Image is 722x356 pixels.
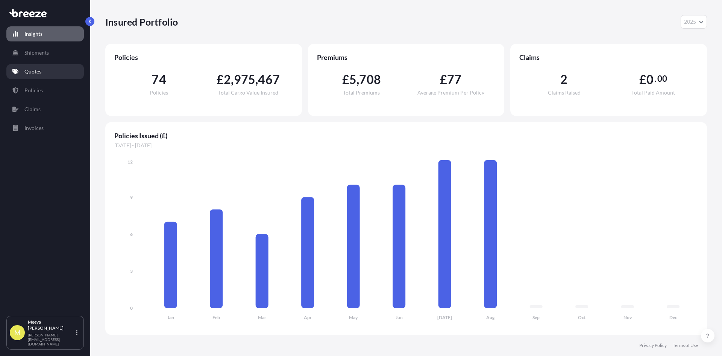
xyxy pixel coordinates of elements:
tspan: Sep [532,315,540,320]
p: Shipments [24,49,49,57]
tspan: 6 [130,231,133,237]
a: Shipments [6,45,84,60]
span: Total Paid Amount [631,90,675,95]
tspan: Dec [669,315,677,320]
a: Invoices [6,121,84,136]
button: Year Selector [681,15,707,29]
tspan: Feb [212,315,220,320]
span: 00 [657,76,667,82]
p: Invoices [24,124,44,132]
p: Policies [24,87,43,94]
a: Policies [6,83,84,98]
a: Quotes [6,64,84,79]
span: Average Premium Per Policy [417,90,484,95]
span: , [255,73,258,86]
span: Policies [150,90,168,95]
span: 2 [560,73,567,86]
span: , [356,73,359,86]
tspan: 9 [130,194,133,200]
span: 467 [258,73,280,86]
p: [PERSON_NAME][EMAIL_ADDRESS][DOMAIN_NAME] [28,333,74,346]
span: £ [342,73,349,86]
span: Policies Issued (£) [114,131,698,140]
span: 975 [234,73,256,86]
p: Insights [24,30,42,38]
span: 77 [447,73,461,86]
p: Insured Portfolio [105,16,178,28]
p: Quotes [24,68,41,75]
span: Total Premiums [343,90,380,95]
tspan: Nov [623,315,632,320]
tspan: Mar [258,315,266,320]
span: 0 [646,73,654,86]
span: Policies [114,53,293,62]
span: £ [217,73,224,86]
span: Total Cargo Value Insured [218,90,278,95]
span: £ [440,73,447,86]
span: Premiums [317,53,496,62]
a: Terms of Use [673,342,698,348]
tspan: May [349,315,358,320]
span: [DATE] - [DATE] [114,142,698,149]
span: 2 [224,73,231,86]
span: 74 [152,73,166,86]
tspan: Oct [578,315,586,320]
tspan: Jan [167,315,174,320]
p: Meeya [PERSON_NAME] [28,319,74,331]
span: . [655,76,657,82]
span: 2025 [684,18,696,26]
span: 708 [359,73,381,86]
tspan: Apr [304,315,312,320]
tspan: Aug [486,315,495,320]
tspan: [DATE] [437,315,452,320]
a: Claims [6,102,84,117]
p: Claims [24,105,41,113]
tspan: 12 [127,159,133,165]
span: 5 [349,73,356,86]
a: Privacy Policy [639,342,667,348]
span: M [14,329,21,336]
tspan: 0 [130,305,133,311]
a: Insights [6,26,84,41]
tspan: Jun [396,315,403,320]
span: , [231,73,234,86]
span: £ [639,73,646,86]
tspan: 3 [130,268,133,274]
span: Claims [519,53,698,62]
span: Claims Raised [548,90,581,95]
